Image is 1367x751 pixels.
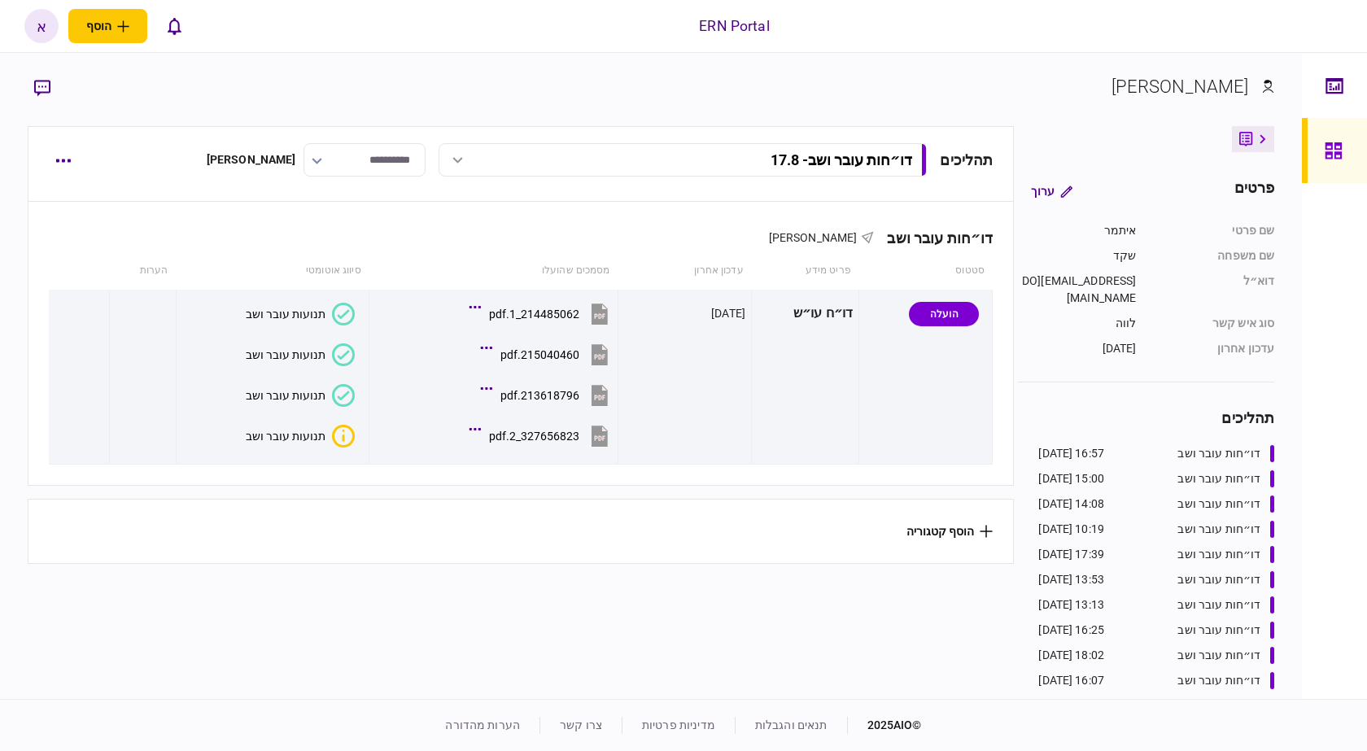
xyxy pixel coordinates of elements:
th: סטטוס [859,252,993,290]
span: [PERSON_NAME] [769,231,858,244]
a: דו״חות עובר ושב13:53 [DATE] [1038,571,1274,588]
div: דו״חות עובר ושב [1177,672,1260,689]
div: דו״חות עובר ושב [1177,521,1260,538]
div: 10:19 [DATE] [1038,521,1104,538]
div: 16:25 [DATE] [1038,622,1104,639]
a: הערות מהדורה [445,718,520,731]
div: דו״חות עובר ושב [1177,470,1260,487]
div: © 2025 AIO [847,717,922,734]
div: [EMAIL_ADDRESS][DOMAIN_NAME] [1018,273,1136,307]
div: 15:00 [DATE] [1038,470,1104,487]
div: [DATE] [1018,340,1136,357]
a: דו״חות עובר ושב16:25 [DATE] [1038,622,1274,639]
button: הוסף קטגוריה [906,525,993,538]
div: [PERSON_NAME] [1112,73,1249,100]
div: דו״חות עובר ושב [1177,647,1260,664]
div: דוא״ל [1152,273,1274,307]
th: פריט מידע [752,252,859,290]
button: תנועות עובר ושב [246,384,355,407]
div: דו״חות עובר ושב [1177,622,1260,639]
div: דו״חות עובר ושב [1177,496,1260,513]
div: הועלה [909,302,979,326]
div: תנועות עובר ושב [246,430,325,443]
div: עדכון אחרון [1152,340,1274,357]
div: דו״חות עובר ושב - 17.8 [771,151,912,168]
div: שקד [1018,247,1136,264]
a: דו״חות עובר ושב13:13 [DATE] [1038,596,1274,613]
div: דו״ח עו״ש [758,295,853,332]
th: מסמכים שהועלו [369,252,618,290]
a: דו״חות עובר ושב14:08 [DATE] [1038,496,1274,513]
div: 16:57 [DATE] [1038,445,1104,462]
a: דו״חות עובר ושב16:57 [DATE] [1038,445,1274,462]
button: תנועות עובר ושב [246,343,355,366]
div: שם פרטי [1152,222,1274,239]
button: איכות לא מספקתתנועות עובר ושב [246,425,355,448]
button: 214485062_1.pdf [473,295,612,332]
div: [PERSON_NAME] [207,151,296,168]
div: 18:02 [DATE] [1038,647,1104,664]
div: איתמר [1018,222,1136,239]
button: פתח רשימת התראות [157,9,191,43]
div: 17:39 [DATE] [1038,546,1104,563]
a: דו״חות עובר ושב18:02 [DATE] [1038,647,1274,664]
div: 13:53 [DATE] [1038,571,1104,588]
button: תנועות עובר ושב [246,303,355,325]
div: 214485062_1.pdf [489,308,579,321]
div: 213618796.pdf [500,389,579,402]
a: דו״חות עובר ושב17:39 [DATE] [1038,546,1274,563]
button: פתח תפריט להוספת לקוח [68,9,147,43]
button: ערוך [1018,177,1085,206]
div: 13:13 [DATE] [1038,596,1104,613]
a: מדיניות פרטיות [642,718,715,731]
div: תנועות עובר ושב [246,348,325,361]
a: דו״חות עובר ושב10:19 [DATE] [1038,521,1274,538]
a: תנאים והגבלות [755,718,828,731]
a: צרו קשר [560,718,602,731]
div: סוג איש קשר [1152,315,1274,332]
div: פרטים [1234,177,1275,206]
div: תנועות עובר ושב [246,389,325,402]
div: דו״חות עובר ושב [1177,571,1260,588]
div: תנועות עובר ושב [246,308,325,321]
div: תהליכים [1018,407,1274,429]
div: דו״חות עובר ושב [874,229,993,247]
div: 327656823_2.pdf [489,430,579,443]
a: דו״חות עובר ושב15:00 [DATE] [1038,470,1274,487]
button: א [24,9,59,43]
th: סיווג אוטומטי [177,252,369,290]
div: שם משפחה [1152,247,1274,264]
div: תהליכים [940,149,993,171]
div: 215040460.pdf [500,348,579,361]
button: 215040460.pdf [484,336,612,373]
div: ERN Portal [699,15,769,37]
div: 16:07 [DATE] [1038,672,1104,689]
div: [DATE] [711,305,745,321]
a: דו״חות עובר ושב16:07 [DATE] [1038,672,1274,689]
button: דו״חות עובר ושב- 17.8 [439,143,927,177]
div: איכות לא מספקת [332,425,355,448]
th: הערות [110,252,177,290]
div: דו״חות עובר ושב [1177,445,1260,462]
th: עדכון אחרון [618,252,752,290]
button: 213618796.pdf [484,377,612,413]
div: 14:08 [DATE] [1038,496,1104,513]
button: 327656823_2.pdf [473,417,612,454]
div: דו״חות עובר ושב [1177,596,1260,613]
div: דו״חות עובר ושב [1177,546,1260,563]
div: לווה [1018,315,1136,332]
